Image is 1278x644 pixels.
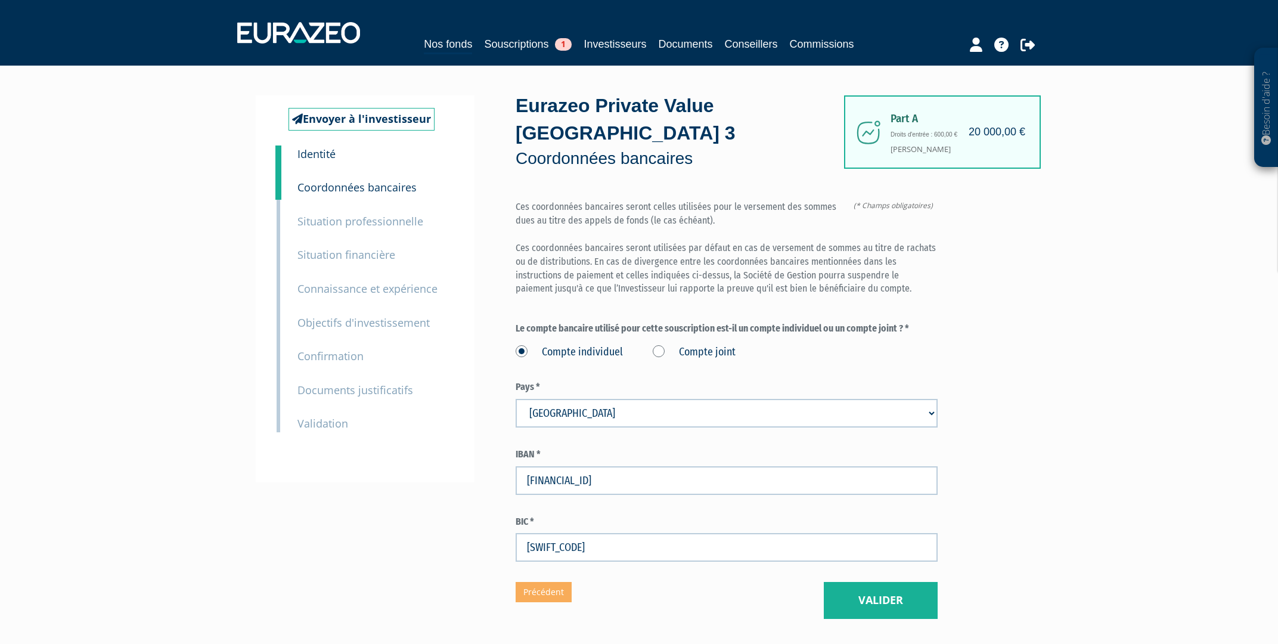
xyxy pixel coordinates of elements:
p: Ces coordonnées bancaires seront celles utilisées pour le versement des sommes dues au titre des ... [516,200,938,296]
div: [PERSON_NAME] [844,95,1041,169]
small: Objectifs d'investissement [297,315,430,330]
h4: 20 000,00 € [969,126,1025,138]
label: Pays * [516,380,938,394]
span: Part A [891,113,1022,125]
p: Coordonnées bancaires [516,147,843,171]
a: Envoyer à l'investisseur [289,108,435,131]
div: Eurazeo Private Value [GEOGRAPHIC_DATA] 3 [516,92,843,171]
button: Valider [824,582,938,619]
span: (* Champs obligatoires) [854,200,938,210]
small: Situation financière [297,247,395,262]
a: Souscriptions1 [484,36,572,52]
label: Compte joint [653,345,736,360]
small: Validation [297,416,348,431]
a: Précédent [516,582,572,602]
p: Besoin d'aide ? [1260,54,1273,162]
a: Nos fonds [424,36,472,54]
h6: Droits d'entrée : 600,00 € [891,131,1022,138]
small: Situation professionnelle [297,214,423,228]
label: BIC * [516,515,938,529]
label: Compte individuel [516,345,623,360]
span: 1 [555,38,572,51]
label: Le compte bancaire utilisé pour cette souscription est-il un compte individuel ou un compte joint... [516,322,938,336]
a: Documents [659,36,713,52]
a: Investisseurs [584,36,646,52]
a: 1 [275,145,281,169]
img: 1732889491-logotype_eurazeo_blanc_rvb.png [237,22,360,44]
small: Identité [297,147,336,161]
a: Conseillers [725,36,778,52]
small: Documents justificatifs [297,383,413,397]
a: 2 [275,163,281,200]
label: IBAN * [516,448,938,462]
a: Commissions [790,36,854,52]
small: Confirmation [297,349,364,363]
small: Coordonnées bancaires [297,180,417,194]
small: Connaissance et expérience [297,281,438,296]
